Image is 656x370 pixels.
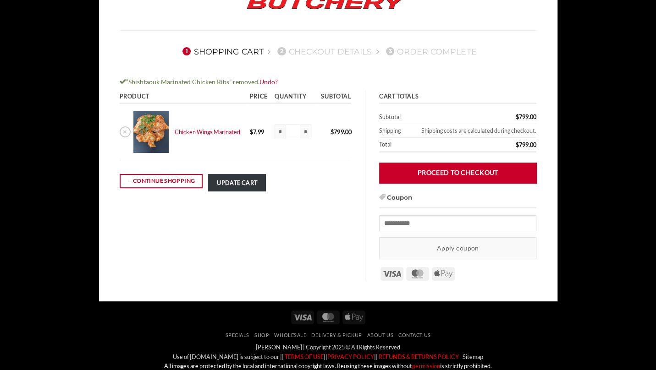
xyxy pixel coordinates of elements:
[127,176,133,185] span: ←
[311,332,362,338] a: Delivery & Pickup
[120,39,537,63] nav: Checkout steps
[516,113,536,120] bdi: 799.00
[226,332,249,338] a: Specials
[120,91,247,104] th: Product
[327,353,374,360] a: PRIVACY POLICY
[277,47,286,55] span: 2
[120,126,131,137] a: Remove Chicken Wings Marinated from cart
[379,265,456,281] div: Payment icons
[379,110,459,124] th: Subtotal
[275,47,372,56] a: 2Checkout details
[290,309,367,324] div: Payment icons
[406,124,536,138] td: Shipping costs are calculated during checkout.
[379,353,459,360] font: REFUNDS & RETURNS POLICY
[316,91,351,104] th: Subtotal
[259,78,278,86] a: Undo?
[379,193,536,208] h3: Coupon
[133,111,169,153] img: Cart
[463,353,483,360] a: Sitemap
[516,141,519,148] span: $
[379,124,406,138] th: Shipping
[378,353,459,360] a: REFUNDS & RETURNS POLICY
[175,128,240,136] a: Chicken Wings Marinated
[182,47,191,55] span: 1
[516,113,519,120] span: $
[120,77,537,87] div: “Shishtaouk Marinated Chicken Ribs” removed.
[250,128,253,136] span: $
[379,138,459,152] th: Total
[379,162,536,183] a: Proceed to checkout
[284,353,324,360] a: TERMS OF USE
[274,332,306,338] a: Wholesale
[398,332,430,338] a: Contact Us
[516,141,536,148] bdi: 799.00
[460,353,462,360] a: -
[331,128,334,136] span: $
[285,353,324,360] font: TERMS OF USE
[272,91,316,104] th: Quantity
[120,174,203,188] a: Continue shopping
[180,47,264,56] a: 1Shopping Cart
[254,332,269,338] a: SHOP
[331,128,351,136] bdi: 799.00
[250,128,264,136] bdi: 7.99
[379,91,536,104] th: Cart totals
[247,91,272,104] th: Price
[208,174,266,191] button: Update cart
[379,237,536,259] button: Apply coupon
[367,332,393,338] a: About Us
[412,362,440,370] a: permission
